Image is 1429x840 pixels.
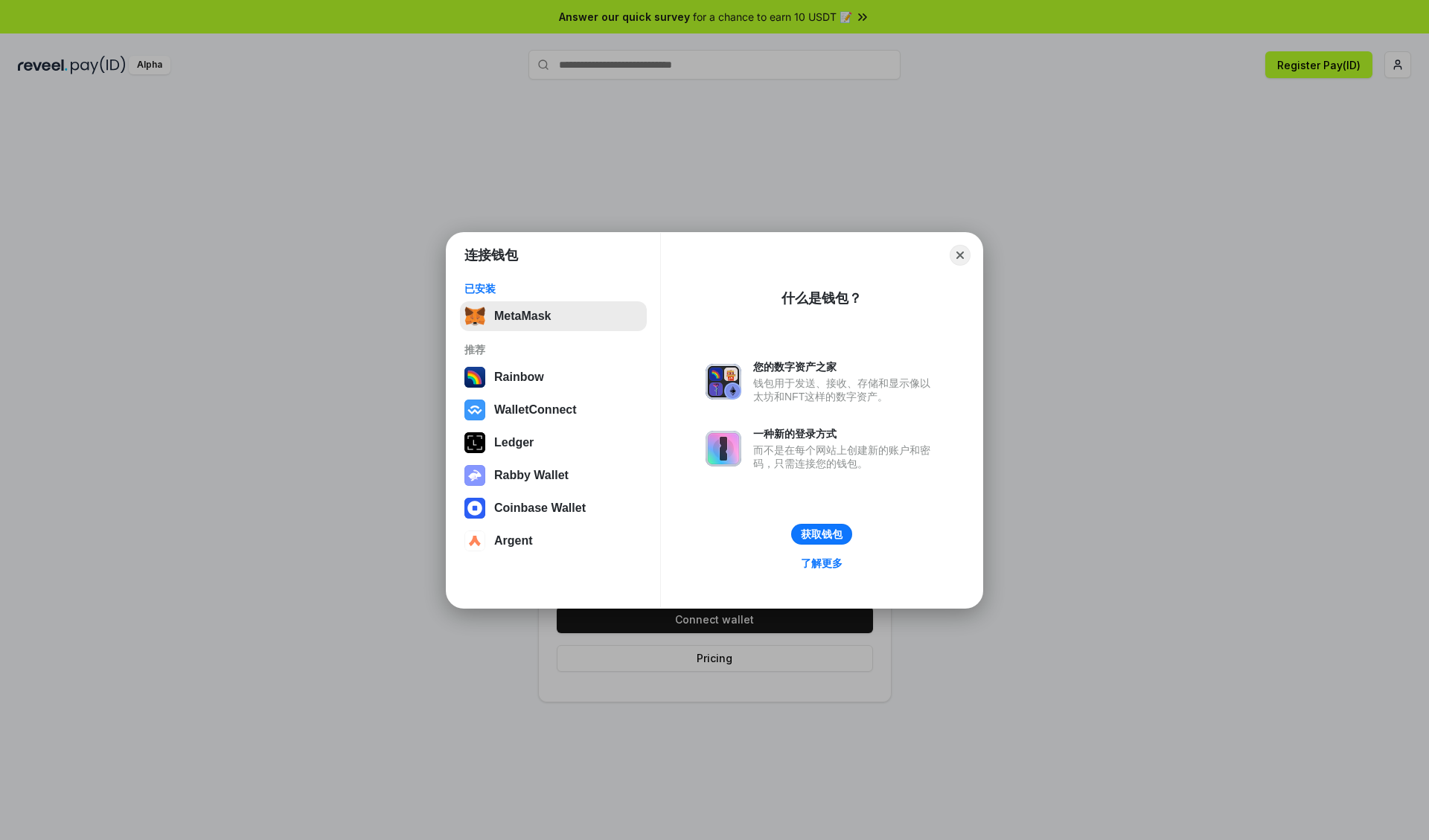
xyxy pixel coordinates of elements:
[781,289,862,307] div: 什么是钱包？
[706,431,741,467] img: svg+xml,%3Csvg%20xmlns%3D%22http%3A%2F%2Fwww.w3.org%2F2000%2Fsvg%22%20fill%3D%22none%22%20viewBox...
[753,376,938,403] div: 钱包用于发送、接收、存储和显示像以太坊和NFT这样的数字资产。
[494,371,544,384] div: Rainbow
[494,469,569,482] div: Rabby Wallet
[464,400,485,420] img: svg+xml,%3Csvg%20width%3D%2228%22%20height%3D%2228%22%20viewBox%3D%220%200%2028%2028%22%20fill%3D...
[460,428,647,458] button: Ledger
[460,461,647,490] button: Rabby Wallet
[494,436,534,449] div: Ledger
[494,403,577,417] div: WalletConnect
[460,362,647,392] button: Rainbow
[753,427,938,440] div: 一种新的登录方式
[460,493,647,523] button: Coinbase Wallet
[464,465,485,486] img: svg+xml,%3Csvg%20xmlns%3D%22http%3A%2F%2Fwww.w3.org%2F2000%2Fsvg%22%20fill%3D%22none%22%20viewBox...
[464,343,642,356] div: 推荐
[494,534,533,548] div: Argent
[950,245,971,266] button: Close
[460,395,647,425] button: WalletConnect
[791,524,852,545] button: 获取钱包
[460,526,647,556] button: Argent
[464,432,485,453] img: svg+xml,%3Csvg%20xmlns%3D%22http%3A%2F%2Fwww.w3.org%2F2000%2Fsvg%22%20width%3D%2228%22%20height%3...
[706,364,741,400] img: svg+xml,%3Csvg%20xmlns%3D%22http%3A%2F%2Fwww.w3.org%2F2000%2Fsvg%22%20fill%3D%22none%22%20viewBox...
[792,554,851,573] a: 了解更多
[464,367,485,388] img: svg+xml,%3Csvg%20width%3D%22120%22%20height%3D%22120%22%20viewBox%3D%220%200%20120%20120%22%20fil...
[753,443,938,470] div: 而不是在每个网站上创建新的账户和密码，只需连接您的钱包。
[801,557,843,570] div: 了解更多
[494,501,586,515] div: Coinbase Wallet
[464,306,485,327] img: svg+xml,%3Csvg%20fill%3D%22none%22%20height%3D%2233%22%20viewBox%3D%220%200%2035%2033%22%20width%...
[460,301,647,331] button: MetaMask
[464,282,642,295] div: 已安装
[801,528,843,541] div: 获取钱包
[464,246,518,264] h1: 连接钱包
[464,498,485,519] img: svg+xml,%3Csvg%20width%3D%2228%22%20height%3D%2228%22%20viewBox%3D%220%200%2028%2028%22%20fill%3D...
[494,310,551,323] div: MetaMask
[753,360,938,373] div: 您的数字资产之家
[464,530,485,551] img: svg+xml,%3Csvg%20width%3D%2228%22%20height%3D%2228%22%20viewBox%3D%220%200%2028%2028%22%20fill%3D...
